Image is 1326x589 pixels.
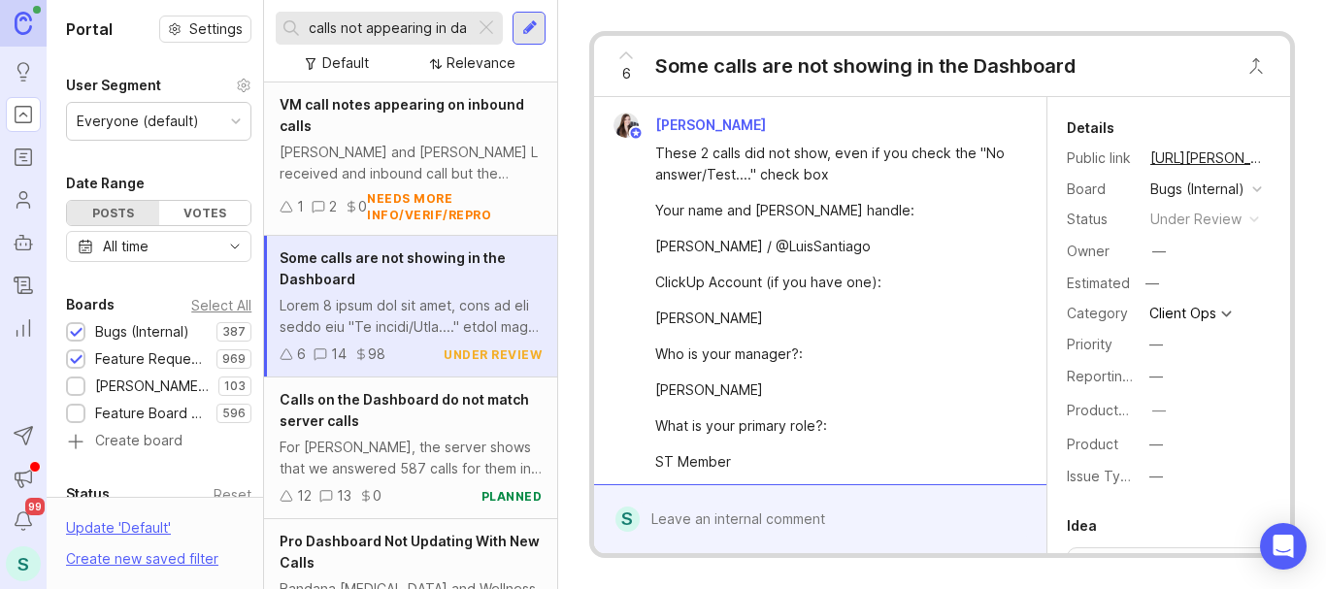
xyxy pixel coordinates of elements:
[1149,466,1163,487] div: —
[6,54,41,89] a: Ideas
[280,295,542,338] div: Lorem 8 ipsum dol sit amet, cons ad eli seddo eiu "Te incidi/Utla...." etdol mag Aliq enim adm Ve...
[655,272,1008,293] div: ClickUp Account (if you have one):
[309,17,467,39] input: Search...
[655,116,766,133] span: [PERSON_NAME]
[629,126,644,141] img: member badge
[297,485,312,507] div: 12
[1144,146,1271,171] a: [URL][PERSON_NAME]
[1149,366,1163,387] div: —
[66,482,110,506] div: Status
[1067,368,1171,384] label: Reporting Team
[224,378,246,394] p: 103
[66,74,161,97] div: User Segment
[1150,209,1242,230] div: under review
[1150,179,1244,200] div: Bugs (Internal)
[222,406,246,421] p: 596
[95,403,207,424] div: Feature Board Sandbox [DATE]
[280,437,542,479] div: For [PERSON_NAME], the server shows that we answered 587 calls for them in September. We also bil...
[66,172,145,195] div: Date Range
[655,200,1008,221] div: Your name and [PERSON_NAME] handle:
[280,533,540,571] span: Pro Dashboard Not Updating With New Calls
[1140,271,1165,296] div: —
[66,548,218,570] div: Create new saved filter
[613,113,639,138] img: Kelsey Fisher
[222,351,246,367] p: 969
[368,344,385,365] div: 98
[1067,514,1097,538] div: Idea
[6,418,41,453] button: Send to Autopilot
[280,142,542,184] div: [PERSON_NAME] and [PERSON_NAME] L received and inbound call but the summary box had the VM call n...
[337,485,351,507] div: 13
[1067,147,1135,169] div: Public link
[66,17,113,41] h1: Portal
[222,324,246,340] p: 387
[655,415,1008,437] div: What is your primary role?:
[6,182,41,217] a: Users
[25,498,45,515] span: 99
[264,377,557,519] a: Calls on the Dashboard do not match server callsFor [PERSON_NAME], the server shows that we answe...
[655,52,1076,80] div: Some calls are not showing in the Dashboard
[1067,468,1138,484] label: Issue Type
[329,196,337,217] div: 2
[264,82,557,236] a: VM call notes appearing on inbound calls[PERSON_NAME] and [PERSON_NAME] L received and inbound ca...
[219,239,250,254] svg: toggle icon
[280,249,506,287] span: Some calls are not showing in the Dashboard
[655,308,1008,329] div: [PERSON_NAME]
[189,19,243,39] span: Settings
[297,344,306,365] div: 6
[615,507,640,532] div: S
[6,546,41,581] button: S
[444,346,542,363] div: under review
[1067,277,1130,290] div: Estimated
[6,268,41,303] a: Changelog
[622,63,631,84] span: 6
[1067,402,1170,418] label: ProductboardID
[95,376,209,397] div: [PERSON_NAME] (Public)
[358,196,367,217] div: 0
[367,190,542,223] div: needs more info/verif/repro
[264,236,557,377] a: Some calls are not showing in the DashboardLorem 8 ipsum dol sit amet, cons ad eli seddo eiu "Te ...
[1067,336,1112,352] label: Priority
[447,52,515,74] div: Relevance
[280,391,529,429] span: Calls on the Dashboard do not match server calls
[602,113,781,138] a: Kelsey Fisher[PERSON_NAME]
[331,344,347,365] div: 14
[1149,334,1163,355] div: —
[66,517,171,548] div: Update ' Default '
[1152,400,1166,421] div: —
[159,16,251,43] button: Settings
[655,344,1008,365] div: Who is your manager?:
[6,97,41,132] a: Portal
[1067,209,1135,230] div: Status
[1067,179,1135,200] div: Board
[15,12,32,34] img: Canny Home
[1067,241,1135,262] div: Owner
[280,96,524,134] span: VM call notes appearing on inbound calls
[1067,303,1135,324] div: Category
[6,311,41,345] a: Reporting
[655,236,1008,257] div: [PERSON_NAME] / @LuisSantiago
[6,504,41,539] button: Notifications
[1152,241,1166,262] div: —
[6,140,41,175] a: Roadmaps
[481,488,543,505] div: planned
[655,379,1008,401] div: [PERSON_NAME]
[6,225,41,260] a: Autopilot
[373,485,381,507] div: 0
[1237,47,1276,85] button: Close button
[66,434,251,451] a: Create board
[655,143,1008,185] div: These 2 calls did not show, even if you check the "No answer/Test...." check box
[1067,116,1114,140] div: Details
[95,348,207,370] div: Feature Requests (Internal)
[77,111,199,132] div: Everyone (default)
[6,461,41,496] button: Announcements
[655,451,1008,473] div: ST Member
[67,201,159,225] div: Posts
[159,201,251,225] div: Votes
[95,321,189,343] div: Bugs (Internal)
[322,52,369,74] div: Default
[214,489,251,500] div: Reset
[103,236,149,257] div: All time
[1149,307,1216,320] div: Client Ops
